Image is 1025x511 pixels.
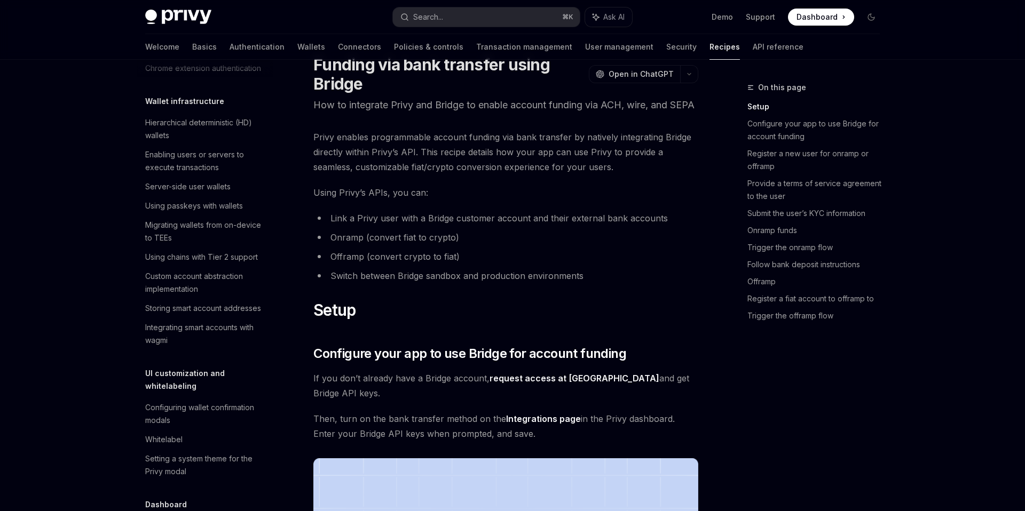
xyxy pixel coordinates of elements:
[313,98,698,113] p: How to integrate Privy and Bridge to enable account funding via ACH, wire, and SEPA
[394,34,463,60] a: Policies & controls
[145,199,243,212] div: Using passkeys with wallets
[145,10,211,25] img: dark logo
[747,273,888,290] a: Offramp
[788,9,854,26] a: Dashboard
[712,12,733,22] a: Demo
[603,12,625,22] span: Ask AI
[490,373,659,384] a: request access at [GEOGRAPHIC_DATA]
[313,185,698,200] span: Using Privy’s APIs, you can:
[137,113,273,145] a: Hierarchical deterministic (HD) wallets
[747,115,888,145] a: Configure your app to use Bridge for account funding
[145,270,267,296] div: Custom account abstraction implementation
[137,177,273,196] a: Server-side user wallets
[393,7,580,27] button: Search...⌘K
[137,196,273,215] a: Using passkeys with wallets
[747,239,888,256] a: Trigger the onramp flow
[313,411,698,441] span: Then, turn on the bank transfer method on the in the Privy dashboard. Enter your Bridge API keys ...
[313,300,356,320] span: Setup
[145,148,267,174] div: Enabling users or servers to execute transactions
[747,222,888,239] a: Onramp funds
[747,205,888,222] a: Submit the user’s KYC information
[747,290,888,307] a: Register a fiat account to offramp to
[145,302,261,315] div: Storing smart account addresses
[476,34,572,60] a: Transaction management
[137,449,273,481] a: Setting a system theme for the Privy modal
[145,367,273,393] h5: UI customization and whitelabeling
[145,452,267,478] div: Setting a system theme for the Privy modal
[758,81,806,94] span: On this page
[230,34,285,60] a: Authentication
[192,34,217,60] a: Basics
[753,34,803,60] a: API reference
[313,268,698,283] li: Switch between Bridge sandbox and production environments
[137,398,273,430] a: Configuring wallet confirmation modals
[585,34,653,60] a: User management
[313,130,698,174] span: Privy enables programmable account funding via bank transfer by natively integrating Bridge direc...
[747,98,888,115] a: Setup
[137,215,273,247] a: Migrating wallets from on-device to TEEs
[137,318,273,350] a: Integrating smart accounts with wagmi
[313,249,698,264] li: Offramp (convert crypto to fiat)
[313,230,698,245] li: Onramp (convert fiat to crypto)
[747,256,888,273] a: Follow bank deposit instructions
[145,34,179,60] a: Welcome
[145,95,224,108] h5: Wallet infrastructure
[747,307,888,324] a: Trigger the offramp flow
[666,34,697,60] a: Security
[145,251,258,264] div: Using chains with Tier 2 support
[562,13,573,21] span: ⌘ K
[137,430,273,449] a: Whitelabel
[863,9,880,26] button: Toggle dark mode
[145,498,187,511] h5: Dashboard
[585,7,632,27] button: Ask AI
[313,55,585,93] h1: Funding via bank transfer using Bridge
[709,34,740,60] a: Recipes
[145,219,267,244] div: Migrating wallets from on-device to TEEs
[145,433,183,446] div: Whitelabel
[589,65,680,83] button: Open in ChatGPT
[137,247,273,267] a: Using chains with Tier 2 support
[797,12,838,22] span: Dashboard
[313,371,698,401] span: If you don’t already have a Bridge account, and get Bridge API keys.
[506,413,581,425] a: Integrations page
[297,34,325,60] a: Wallets
[145,180,231,193] div: Server-side user wallets
[746,12,775,22] a: Support
[145,116,267,142] div: Hierarchical deterministic (HD) wallets
[747,175,888,205] a: Provide a terms of service agreement to the user
[137,299,273,318] a: Storing smart account addresses
[413,11,443,23] div: Search...
[747,145,888,175] a: Register a new user for onramp or offramp
[313,345,626,362] span: Configure your app to use Bridge for account funding
[137,267,273,299] a: Custom account abstraction implementation
[137,145,273,177] a: Enabling users or servers to execute transactions
[145,321,267,347] div: Integrating smart accounts with wagmi
[145,401,267,427] div: Configuring wallet confirmation modals
[609,69,674,79] span: Open in ChatGPT
[338,34,381,60] a: Connectors
[313,211,698,226] li: Link a Privy user with a Bridge customer account and their external bank accounts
